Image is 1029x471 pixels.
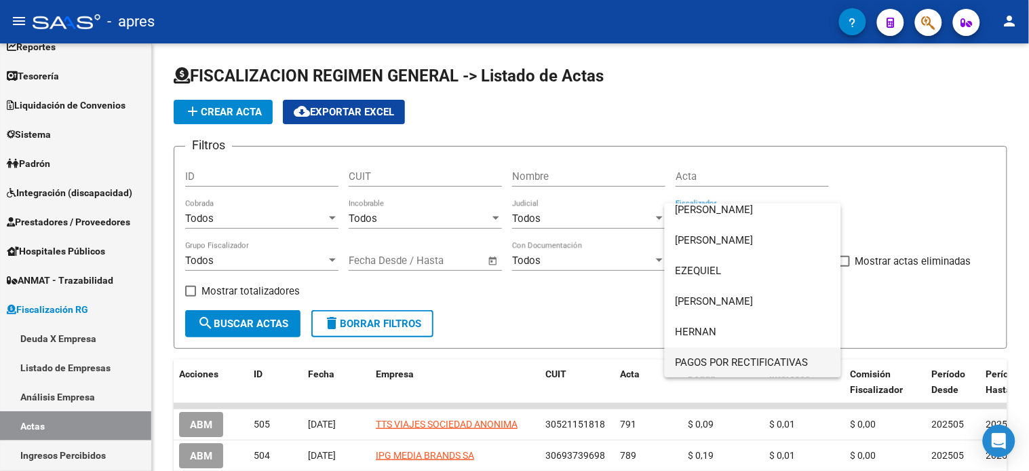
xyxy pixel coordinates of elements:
span: EZEQUIEL [676,256,830,286]
span: HERNAN [676,317,830,347]
span: [PERSON_NAME] [676,225,830,256]
span: PAGOS POR RECTIFICATIVAS [676,347,830,378]
span: [PERSON_NAME] [676,286,830,317]
span: [PERSON_NAME] [676,195,830,225]
div: Open Intercom Messenger [983,425,1015,457]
